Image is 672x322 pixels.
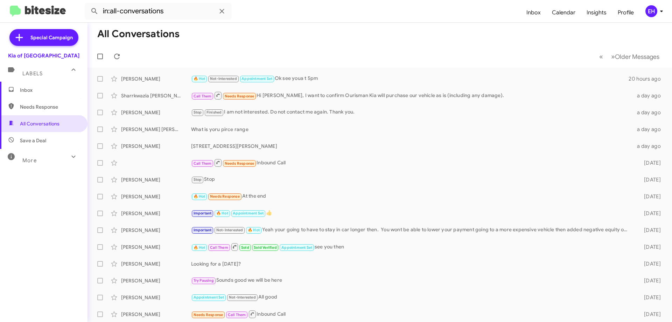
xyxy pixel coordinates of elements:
div: [PERSON_NAME] [121,109,191,116]
span: « [599,52,603,61]
div: Ok see youa t 5pm [191,75,629,83]
input: Search [85,3,232,20]
div: At the end [191,192,633,200]
span: Appointment Set [194,295,224,300]
span: Call Them [194,161,212,166]
span: Needs Response [225,161,254,166]
div: Sounds good we will be here [191,276,633,285]
div: Sharrkwazia [PERSON_NAME] [121,92,191,99]
div: Kia of [GEOGRAPHIC_DATA] [8,52,79,59]
div: Looking for a [DATE]? [191,260,633,267]
span: More [22,157,37,164]
div: Hi [PERSON_NAME], I want to confirm Ourisman Kia will purchase our vehicle as is (including any d... [191,91,633,100]
span: Not-Interested [229,295,256,300]
span: Not-Interested [210,76,237,81]
div: [DATE] [633,176,666,183]
span: 🔥 Hot [194,76,205,81]
div: [PERSON_NAME] [PERSON_NAME] [121,126,191,133]
div: [DATE] [633,227,666,234]
span: Appointment Set [241,76,272,81]
div: All good [191,293,633,301]
div: [DATE] [633,277,666,284]
div: [PERSON_NAME] [121,311,191,318]
span: Special Campaign [30,34,73,41]
span: Important [194,228,212,232]
div: [DATE] [633,294,666,301]
div: Stop [191,176,633,184]
a: Inbox [521,2,546,23]
span: Sold Verified [254,245,277,250]
a: Special Campaign [9,29,78,46]
div: [PERSON_NAME] [121,75,191,82]
span: Older Messages [615,53,659,61]
span: Call Them [210,245,228,250]
a: Calendar [546,2,581,23]
div: What is yoru pirce range [191,126,633,133]
span: Try Pausing [194,278,214,283]
div: I am not interested. Do not contact me again. Thank you. [191,108,633,116]
div: a day ago [633,126,666,133]
div: [PERSON_NAME] [121,143,191,150]
span: Labels [22,70,43,77]
span: Needs Response [225,94,254,98]
button: Next [607,49,664,64]
button: Previous [595,49,607,64]
span: 🔥 Hot [194,194,205,199]
span: Appointment Set [233,211,264,215]
div: Inbound Call [191,158,633,167]
div: [STREET_ADDRESS][PERSON_NAME] [191,143,633,150]
div: a day ago [633,92,666,99]
span: 🔥 Hot [248,228,260,232]
div: EH [645,5,657,17]
div: [PERSON_NAME] [121,260,191,267]
a: Profile [612,2,639,23]
div: [PERSON_NAME] [121,294,191,301]
span: Stop [194,110,202,115]
div: Yeah your going to have to stay in car longer then. You wont be able to lower your payment going ... [191,226,633,234]
span: Not-Interested [216,228,243,232]
span: Stop [194,177,202,182]
div: [DATE] [633,260,666,267]
div: [PERSON_NAME] [121,244,191,251]
a: Insights [581,2,612,23]
div: Inbound Call [191,310,633,318]
span: Needs Response [20,103,79,110]
div: see you then [191,242,633,251]
span: 🔥 Hot [194,245,205,250]
div: [DATE] [633,159,666,166]
span: Needs Response [210,194,240,199]
h1: All Conversations [97,28,180,40]
div: 👍 [191,209,633,217]
span: 🔥 Hot [216,211,228,215]
span: Sold [241,245,249,250]
span: Finished [206,110,222,115]
span: Inbox [20,87,79,94]
button: EH [639,5,664,17]
span: Important [194,211,212,215]
div: a day ago [633,109,666,116]
span: Appointment Set [281,245,312,250]
span: » [611,52,615,61]
div: [PERSON_NAME] [121,277,191,284]
div: [PERSON_NAME] [121,227,191,234]
div: [PERSON_NAME] [121,210,191,217]
div: [DATE] [633,193,666,200]
span: Call Them [228,313,246,317]
span: Save a Deal [20,137,46,144]
div: a day ago [633,143,666,150]
span: Call Them [194,94,212,98]
div: 20 hours ago [629,75,666,82]
div: [DATE] [633,244,666,251]
div: [DATE] [633,311,666,318]
div: [PERSON_NAME] [121,193,191,200]
nav: Page navigation example [595,49,664,64]
div: [PERSON_NAME] [121,176,191,183]
div: [DATE] [633,210,666,217]
span: All Conversations [20,120,59,127]
span: Needs Response [194,313,223,317]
